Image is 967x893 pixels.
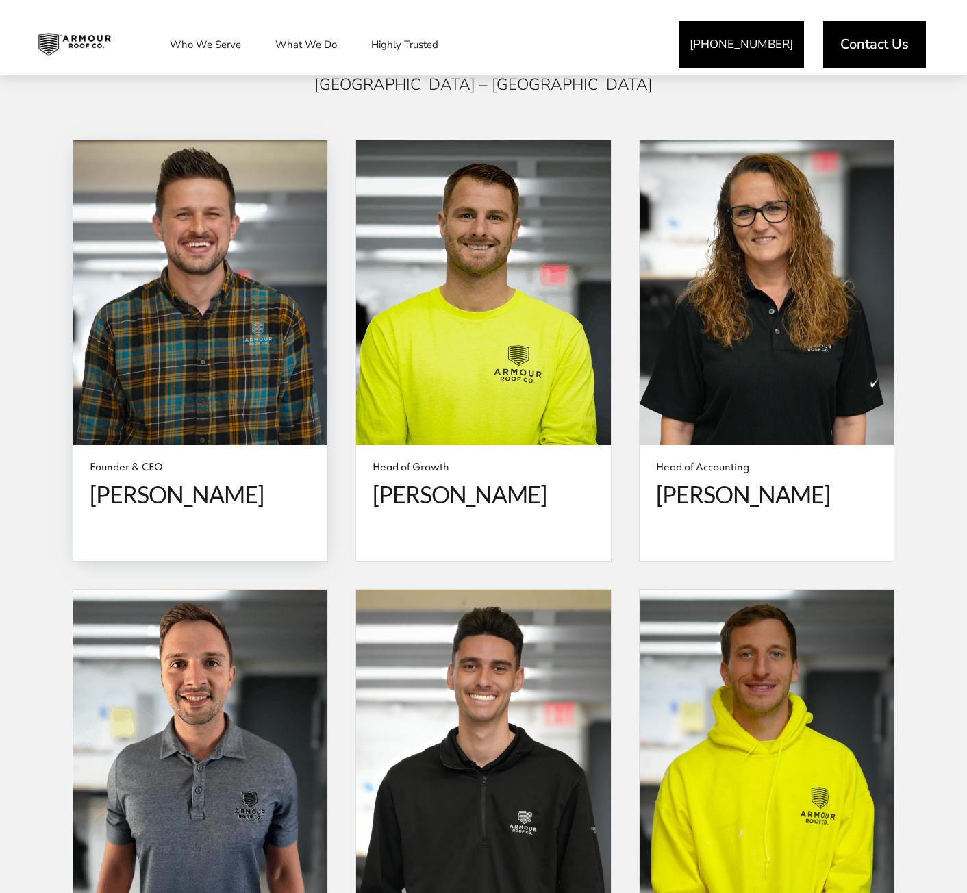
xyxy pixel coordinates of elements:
span: Contact Us [840,38,909,51]
span: [PERSON_NAME] [373,481,594,509]
span: Head of Growth [373,462,594,475]
a: Who We Serve [156,27,255,62]
span: Founder & CEO [90,462,311,475]
img: Industrial and Commercial Roofing Company | Armour Roof Co. [27,27,122,62]
span: [PERSON_NAME] [90,481,311,509]
a: [PHONE_NUMBER] [679,21,804,68]
a: Contact Us [823,21,926,68]
a: What We Do [262,27,351,62]
span: [PERSON_NAME] [656,481,877,509]
span: Head of Accounting [656,462,877,475]
a: Highly Trusted [357,27,452,62]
